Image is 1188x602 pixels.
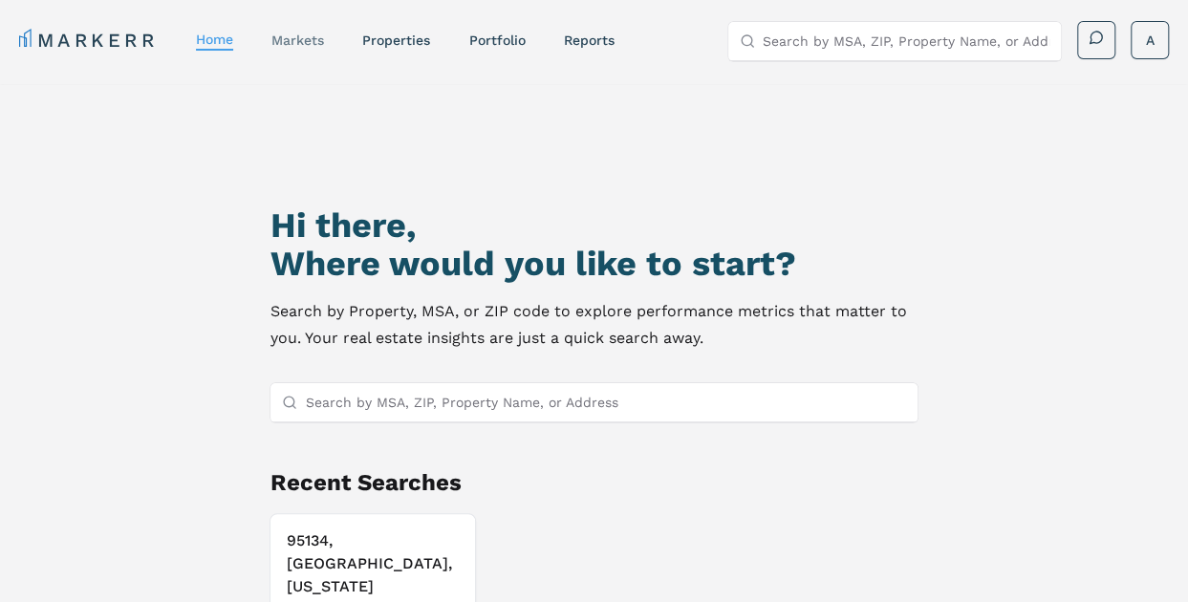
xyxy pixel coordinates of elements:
a: markets [271,32,324,48]
a: home [196,32,233,47]
h2: Where would you like to start? [270,245,918,283]
button: A [1131,21,1169,59]
h3: 95134, [GEOGRAPHIC_DATA], [US_STATE] [286,529,459,598]
h1: Hi there, [270,206,918,245]
a: properties [362,32,430,48]
input: Search by MSA, ZIP, Property Name, or Address [305,383,905,421]
a: MARKERR [19,27,158,54]
p: Search by Property, MSA, or ZIP code to explore performance metrics that matter to you. Your real... [270,298,918,352]
input: Search by MSA, ZIP, Property Name, or Address [763,22,1049,60]
span: A [1146,31,1155,50]
h2: Recent Searches [270,467,918,498]
a: Portfolio [468,32,525,48]
a: reports [563,32,614,48]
